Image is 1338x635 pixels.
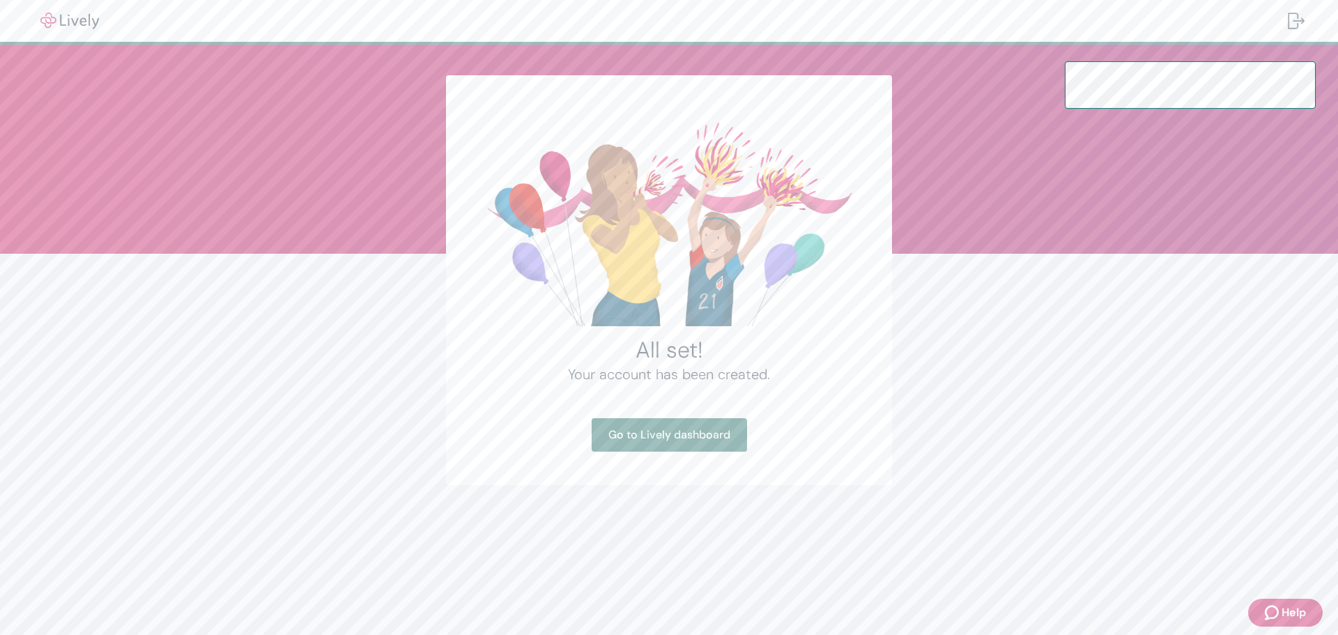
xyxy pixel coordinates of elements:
[1248,599,1323,627] button: Zendesk support iconHelp
[479,364,859,385] h4: Your account has been created.
[1277,4,1316,38] button: Log out
[592,418,747,452] a: Go to Lively dashboard
[1282,604,1306,621] span: Help
[479,336,859,364] h2: All set!
[1265,604,1282,621] svg: Zendesk support icon
[31,13,109,29] img: Lively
